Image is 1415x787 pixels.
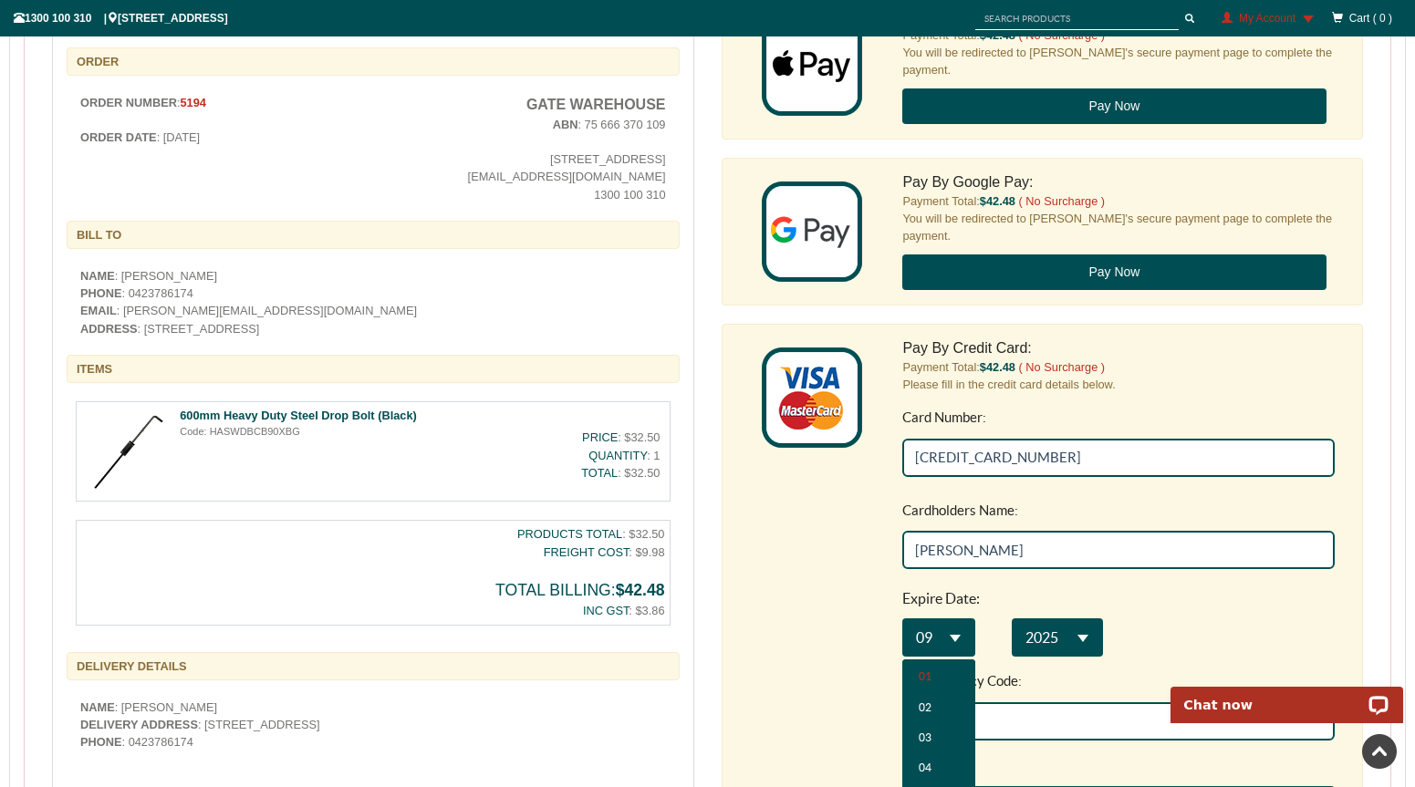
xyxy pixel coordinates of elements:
[517,527,622,541] span: PRODUCTS TOTAL
[180,409,417,422] a: 600mm Heavy Duty Steel Drop Bolt (Black)
[762,181,862,282] img: google_pay.png
[80,130,157,144] b: ORDER DATE
[77,362,112,376] b: ITEMS
[80,718,198,731] b: DELIVERY ADDRESS
[67,94,373,147] div: : : [DATE]
[80,96,177,109] b: ORDER NUMBER
[902,254,1326,291] button: Pay Now
[80,735,122,749] b: PHONE
[902,88,1326,125] button: Pay Now
[373,94,680,203] div: : 75 666 370 109 [STREET_ADDRESS] [EMAIL_ADDRESS][DOMAIN_NAME] 1300 100 310
[80,304,117,317] b: EMAIL
[588,449,647,462] span: QUANTITY
[762,16,862,116] img: apple_pay.png
[553,118,578,131] b: ABN
[67,267,680,337] div: : [PERSON_NAME] : 0423786174 : [PERSON_NAME][EMAIL_ADDRESS][DOMAIN_NAME] : [STREET_ADDRESS]
[762,347,862,448] img: cardit_card.png
[1239,12,1295,25] span: My Account
[180,424,463,440] div: Code: HASWDBCB90XBG
[544,545,629,559] span: FREIGHT COST
[526,97,666,112] b: Gate Warehouse
[77,228,121,242] b: BILL TO
[80,269,115,283] b: NAME
[77,659,187,673] b: DELIVERY DETAILS
[902,338,1335,358] h5: Pay By Credit Card:
[80,286,122,300] b: PHONE
[889,172,1348,291] div: Payment Total: You will be redirected to [PERSON_NAME]'s secure payment page to complete the paym...
[975,7,1179,30] input: SEARCH PRODUCTS
[80,700,115,714] b: NAME
[81,407,171,496] img: 600mm-drop-bolt-black-2023112415498-zad_thumb_small.jpg
[616,581,665,599] span: $42.48
[1019,28,1106,42] span: ( No Surcharge )
[582,430,618,444] span: PRICE
[980,28,1015,42] span: $42.48
[80,322,138,336] b: ADDRESS
[1159,666,1415,723] iframe: LiveChat chat widget
[76,520,671,625] div: : $32.50 : $9.98 : $3.86
[1349,12,1392,25] span: Cart ( 0 )
[581,466,618,480] span: TOTAL
[495,581,664,599] strong: TOTAL BILLING:
[980,360,1015,374] span: $42.48
[14,12,228,25] span: 1300 100 310 | [STREET_ADDRESS]
[463,424,664,486] div: : $32.50 : 1 : $32.50
[583,604,629,617] span: INC GST
[889,6,1348,125] div: Payment Total: You will be redirected to [PERSON_NAME]'s secure payment page to complete the paym...
[77,55,119,68] b: ORDER
[980,194,1015,208] span: $42.48
[1019,194,1106,208] span: ( No Surcharge )
[902,172,1335,192] h5: Pay By Google Pay:
[1019,360,1106,374] span: ( No Surcharge )
[67,699,680,751] div: : [PERSON_NAME] : [STREET_ADDRESS] : 0423786174
[181,96,206,109] b: 5194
